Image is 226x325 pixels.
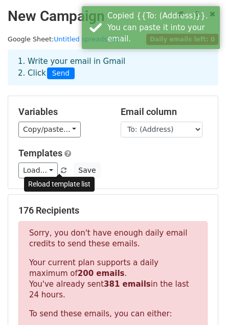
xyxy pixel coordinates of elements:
button: Save [74,163,100,178]
span: Send [47,67,75,80]
h2: New Campaign [8,8,218,25]
iframe: Chat Widget [175,276,226,325]
h5: Variables [18,106,105,118]
strong: 381 emails [104,280,151,289]
small: Google Sheet: [8,35,122,43]
div: Reload template list [24,177,95,192]
div: 1. Write your email in Gmail 2. Click [10,56,216,79]
h5: 176 Recipients [18,205,208,216]
p: Your current plan supports a daily maximum of . You've already sent in the last 24 hours. [29,258,197,300]
p: To send these emails, you can either: [29,309,197,319]
div: Copied {{To: (Address)}}. You can paste it into your email. [107,10,216,45]
h5: Email column [121,106,208,118]
a: Copy/paste... [18,122,81,137]
a: Load... [18,163,58,178]
strong: 200 emails [78,269,125,278]
p: Sorry, you don't have enough daily email credits to send these emails. [29,228,197,249]
a: Untitled spreadsheet [54,35,122,43]
a: Templates [18,148,62,158]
